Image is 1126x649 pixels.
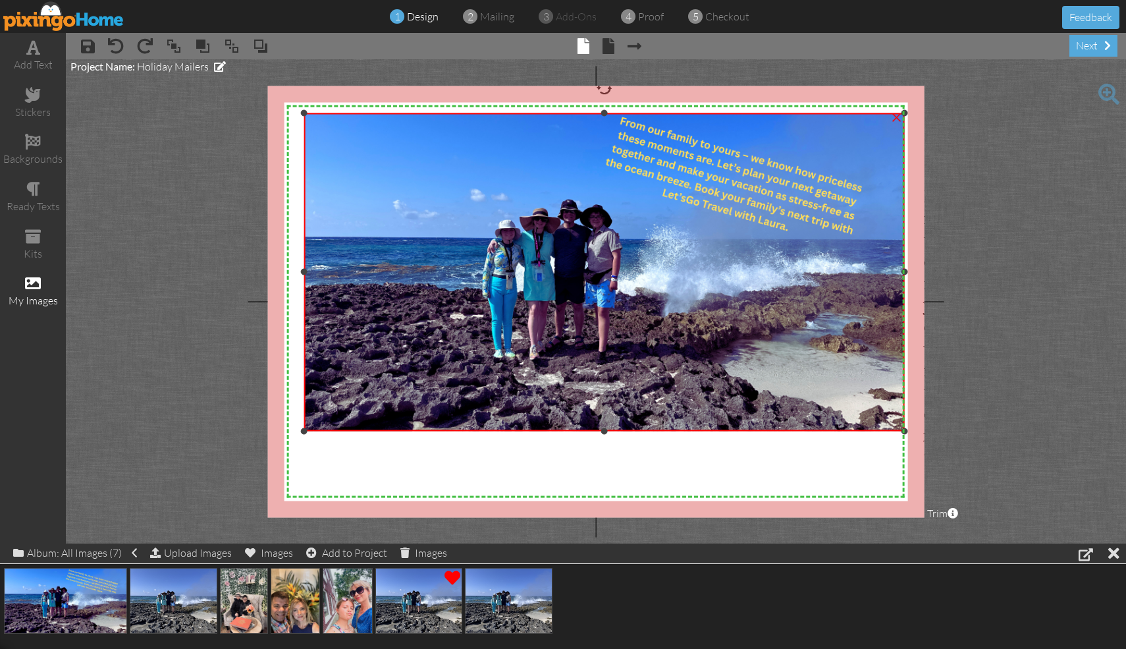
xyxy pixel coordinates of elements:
span: mailing [480,10,514,23]
span: Trim [927,506,958,521]
div: Album: All Images (7) [13,544,137,562]
div: Upload Images [150,544,232,563]
span: 1 [394,9,400,24]
div: × [886,105,907,126]
div: Add to Project [306,544,387,562]
span: 5 [693,9,699,24]
span: checkout [705,10,749,23]
img: 20250923-192704-60e29dac28f0-500.png [4,568,127,634]
div: Images [400,544,447,562]
img: 20250923-182239-8216719b3bc8-500.jpeg [323,568,373,634]
span: 4 [626,9,631,24]
span: Project Name: [70,60,135,72]
img: 20250923-192704-60e29dac28f0-original.png [304,113,905,431]
img: pixingo logo [3,1,124,31]
img: 20250923-192701-d8a5cf06a1ba-500.jpeg [130,568,217,634]
button: Feedback [1062,6,1119,29]
img: 20250923-182347-1ab3df5c1914-500.jpeg [271,568,321,634]
div: next [1069,35,1117,57]
img: 20250923-182800-a820aa813e0a-500.jpeg [220,568,268,634]
span: proof [638,10,664,23]
img: 20250923-181935-e9557582a4d5-500.jpeg [465,568,552,634]
span: design [407,10,439,23]
span: add-ons [556,10,597,23]
span: Holiday Mailers [137,60,209,73]
div: Images [245,544,293,562]
span: 2 [468,9,473,24]
img: 20250923-181948-7bc0ef132acf-500.jpeg [375,568,463,634]
span: Enter your text [923,184,937,467]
